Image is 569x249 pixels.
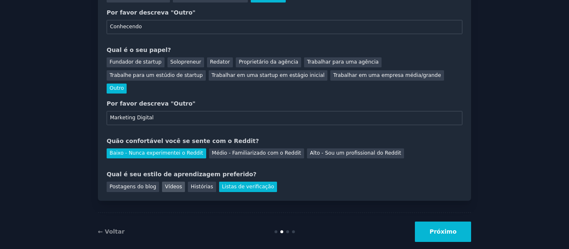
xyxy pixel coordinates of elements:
font: Qual é seu estilo de aprendizagem preferido? [107,171,257,178]
font: Por favor descreva "Outro" [107,100,195,107]
font: Postagens do blog [110,184,156,190]
font: Próximo [429,228,457,235]
font: Quão confortável você se sente com o Reddit? [107,138,259,144]
font: Baixo - Nunca experimentei o Reddit [110,150,203,156]
input: Seu objetivo principal [107,20,462,34]
font: Trabalhe para um estúdio de startup [110,72,203,78]
font: Qual é o seu papel? [107,47,171,53]
font: Médio - Familiarizado com o Reddit [212,150,301,156]
input: Seu papel [107,111,462,125]
font: Trabalhar em uma startup em estágio inicial [212,72,324,78]
font: Vídeos [165,184,182,190]
font: Proprietário da agência [239,59,298,65]
font: Listas de verificação [222,184,274,190]
font: Solopreneur [170,59,201,65]
button: Próximo [415,222,471,242]
font: Outro [110,85,124,91]
a: ← Voltar [98,228,125,235]
font: Histórias [191,184,213,190]
font: Alto - Sou um profissional do Reddit [310,150,401,156]
font: Por favor descreva "Outro" [107,9,195,16]
font: Trabalhar para uma agência [307,59,379,65]
font: Trabalhar em uma empresa média/grande [333,72,441,78]
font: Fundador de startup [110,59,162,65]
font: Redator [210,59,230,65]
